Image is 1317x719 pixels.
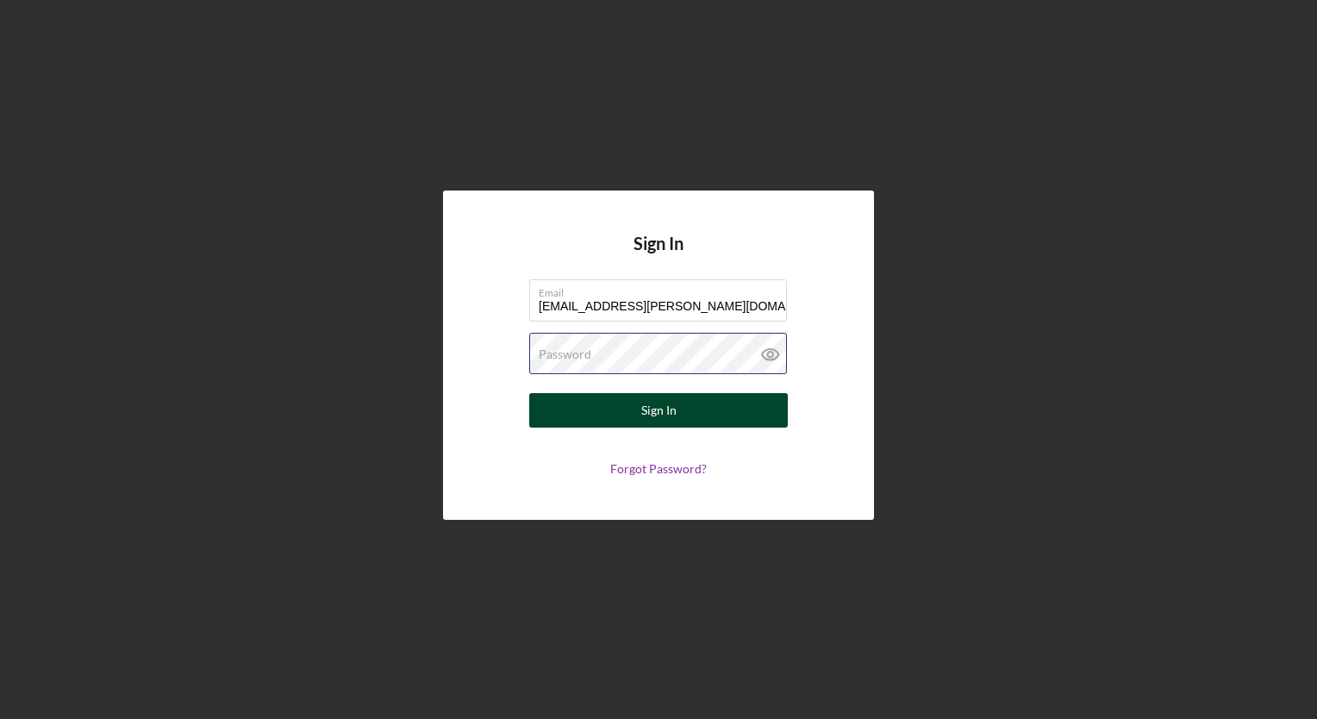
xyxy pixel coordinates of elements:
[634,234,683,279] h4: Sign In
[610,461,707,476] a: Forgot Password?
[641,393,677,428] div: Sign In
[539,347,591,361] label: Password
[539,280,787,299] label: Email
[529,393,788,428] button: Sign In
